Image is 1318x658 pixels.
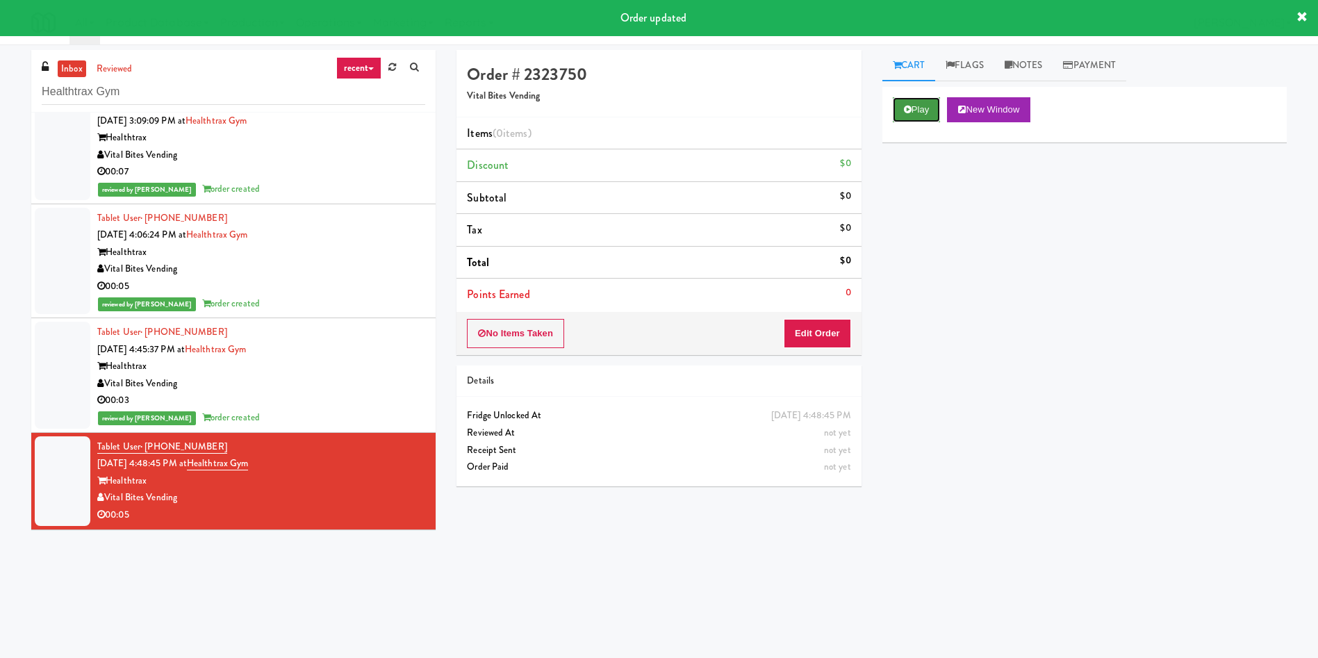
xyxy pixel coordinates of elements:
[493,125,532,141] span: (0 )
[140,325,227,338] span: · [PHONE_NUMBER]
[97,278,425,295] div: 00:05
[935,50,994,81] a: Flags
[97,244,425,261] div: Healthtrax
[97,163,425,181] div: 00:07
[97,129,425,147] div: Healthtrax
[467,319,564,348] button: No Items Taken
[202,411,260,424] span: order created
[467,286,529,302] span: Points Earned
[98,411,196,425] span: reviewed by [PERSON_NAME]
[98,183,196,197] span: reviewed by [PERSON_NAME]
[1053,50,1126,81] a: Payment
[336,57,382,79] a: recent
[97,507,425,524] div: 00:05
[97,457,187,470] span: [DATE] 4:48:45 PM at
[824,426,851,439] span: not yet
[994,50,1053,81] a: Notes
[467,425,850,442] div: Reviewed At
[31,204,436,319] li: Tablet User· [PHONE_NUMBER][DATE] 4:06:24 PM atHealthtrax GymHealthtraxVital Bites Vending00:05re...
[202,182,260,195] span: order created
[503,125,528,141] ng-pluralize: items
[97,440,227,454] a: Tablet User· [PHONE_NUMBER]
[31,90,436,204] li: Tablet User· [PHONE_NUMBER][DATE] 3:09:09 PM atHealthtrax GymHealthtraxVital Bites Vending00:07re...
[42,79,425,105] input: Search vision orders
[31,433,436,529] li: Tablet User· [PHONE_NUMBER][DATE] 4:48:45 PM atHealthtrax GymHealthtraxVital Bites Vending00:05
[58,60,86,78] a: inbox
[140,211,227,224] span: · [PHONE_NUMBER]
[467,190,506,206] span: Subtotal
[97,392,425,409] div: 00:03
[97,211,227,224] a: Tablet User· [PHONE_NUMBER]
[97,489,425,507] div: Vital Bites Vending
[882,50,936,81] a: Cart
[186,114,247,127] a: Healthtrax Gym
[840,252,850,270] div: $0
[467,372,850,390] div: Details
[93,60,136,78] a: reviewed
[840,188,850,205] div: $0
[186,228,247,241] a: Healthtrax Gym
[467,91,850,101] h5: Vital Bites Vending
[467,125,531,141] span: Items
[97,358,425,375] div: Healthtrax
[467,254,489,270] span: Total
[97,147,425,164] div: Vital Bites Vending
[97,343,185,356] span: [DATE] 4:45:37 PM at
[467,442,850,459] div: Receipt Sent
[140,440,227,453] span: · [PHONE_NUMBER]
[98,297,196,311] span: reviewed by [PERSON_NAME]
[771,407,851,425] div: [DATE] 4:48:45 PM
[467,157,509,173] span: Discount
[824,443,851,457] span: not yet
[467,222,481,238] span: Tax
[31,318,436,433] li: Tablet User· [PHONE_NUMBER][DATE] 4:45:37 PM atHealthtrax GymHealthtraxVital Bites Vending00:03re...
[824,460,851,473] span: not yet
[947,97,1030,122] button: New Window
[893,97,941,122] button: Play
[467,65,850,83] h4: Order # 2323750
[846,284,851,302] div: 0
[620,10,686,26] span: Order updated
[187,457,248,470] a: Healthtrax Gym
[97,114,186,127] span: [DATE] 3:09:09 PM at
[202,297,260,310] span: order created
[784,319,851,348] button: Edit Order
[467,459,850,476] div: Order Paid
[97,472,425,490] div: Healthtrax
[840,220,850,237] div: $0
[185,343,246,356] a: Healthtrax Gym
[97,261,425,278] div: Vital Bites Vending
[97,375,425,393] div: Vital Bites Vending
[467,407,850,425] div: Fridge Unlocked At
[97,325,227,338] a: Tablet User· [PHONE_NUMBER]
[840,155,850,172] div: $0
[97,228,186,241] span: [DATE] 4:06:24 PM at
